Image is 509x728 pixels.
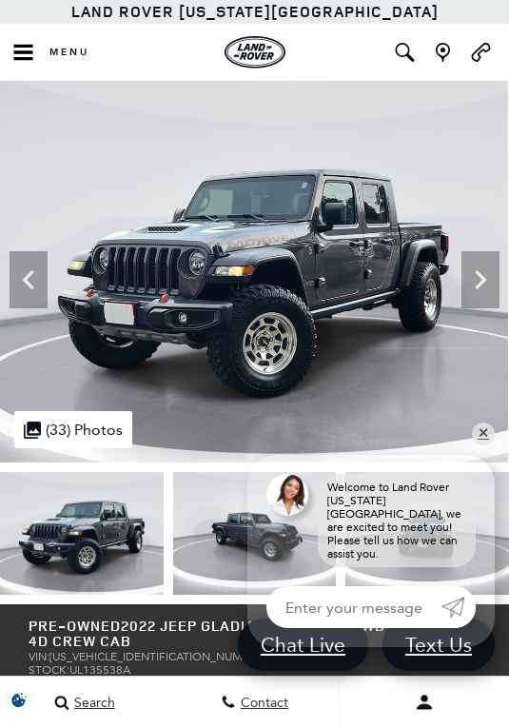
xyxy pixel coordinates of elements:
div: Next [461,251,499,308]
a: Call Land Rover Colorado Springs [469,43,493,62]
span: [US_VEHICLE_IDENTIFICATION_NUMBER] [49,650,266,663]
a: Chat Live [238,619,368,671]
h1: 2022 Jeep Gladiator Mojave 4WD 4D Crew Cab [29,619,393,650]
div: Welcome to Land Rover [US_STATE][GEOGRAPHIC_DATA], we are excited to meet you! Please tell us how... [318,474,476,567]
a: Submit [441,586,476,628]
span: UL135538A [69,663,130,677]
button: Open the inventory search [385,24,423,81]
span: Search [69,695,115,711]
div: Previous [10,251,48,308]
input: Enter your message [266,586,441,628]
span: Contact [236,695,288,711]
img: Used 2022 Granite Crystal Metallic Clearcoat Jeep Mojave image 2 [173,472,337,595]
a: land-rover [225,36,285,69]
button: Open user profile menu [340,679,509,726]
img: Land Rover [225,36,285,69]
span: Menu [49,46,89,59]
span: VIN: [29,650,49,663]
span: Stock: [29,663,69,677]
span: Chat Live [251,632,355,658]
img: Agent profile photo [266,474,308,516]
strong: Pre-Owned [29,616,121,636]
a: Land Rover [US_STATE][GEOGRAPHIC_DATA] [71,1,439,22]
div: (33) Photos [14,411,132,448]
